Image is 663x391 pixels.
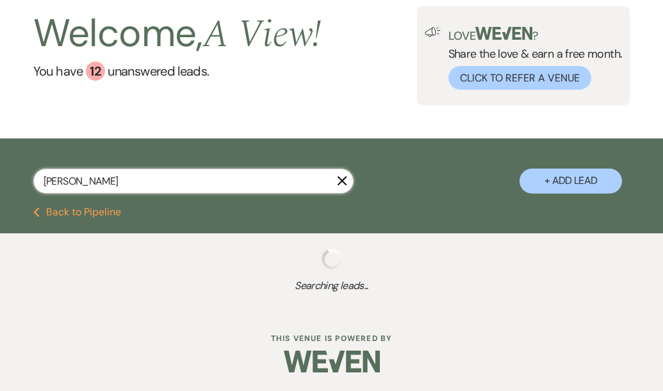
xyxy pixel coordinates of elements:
img: loading spinner [322,249,342,269]
img: weven-logo-green.svg [475,27,532,40]
span: Searching leads... [33,278,630,294]
img: Weven Logo [284,339,380,384]
div: Share the love & earn a free month. [441,27,623,90]
button: Click to Refer a Venue [448,66,591,90]
button: + Add Lead [520,169,622,194]
button: Back to Pipeline [33,207,121,217]
input: Search by name, event date, email address or phone number [33,169,354,194]
a: You have 12 unanswered leads. [33,62,321,81]
img: loud-speaker-illustration.svg [425,27,441,37]
h2: Welcome, [33,6,321,62]
div: 12 [86,62,105,81]
span: A View ! [203,5,322,64]
p: Love ? [448,27,623,42]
